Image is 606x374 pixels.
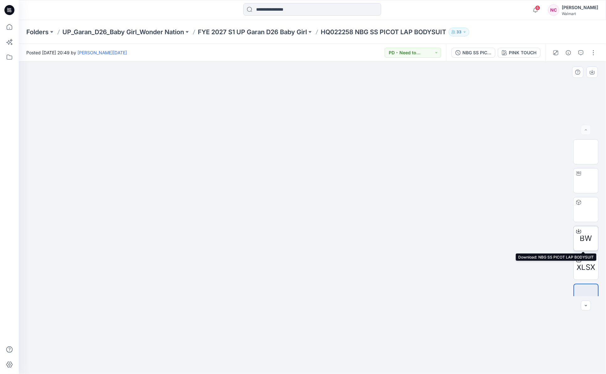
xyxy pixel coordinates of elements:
p: 33 [456,29,461,35]
button: Details [563,48,573,58]
a: FYE 2027 S1 UP Garan D26 Baby Girl [198,28,307,36]
a: [PERSON_NAME][DATE] [77,50,127,55]
div: NBG SS PICOT LAP BODYSUIT [462,49,491,56]
span: XLSX [577,262,595,273]
a: Folders [26,28,49,36]
button: NBG SS PICOT LAP BODYSUIT [451,48,495,58]
span: BW [580,233,592,244]
p: HQ022258 NBG SS PICOT LAP BODYSUIT [321,28,446,36]
div: NC [548,4,559,16]
a: UP_Garan_D26_Baby Girl_Wonder Nation [62,28,184,36]
div: Walmart [562,11,598,16]
button: PINK TOUCH [498,48,540,58]
div: [PERSON_NAME] [562,4,598,11]
div: PINK TOUCH [509,49,536,56]
button: 33 [449,28,469,36]
span: Posted [DATE] 20:49 by [26,49,127,56]
span: 6 [535,5,540,10]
